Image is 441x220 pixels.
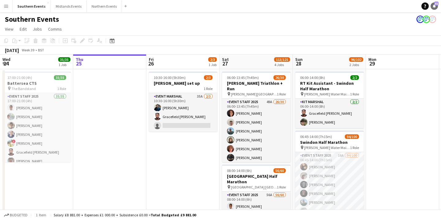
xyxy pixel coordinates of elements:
[350,145,359,150] span: 1 Role
[38,48,44,52] div: BST
[48,26,62,32] span: Comms
[75,60,83,67] span: 25
[273,75,286,80] span: 26/30
[367,60,376,67] span: 29
[154,75,186,80] span: 10:30-16:00 (5h30m)
[431,2,438,10] a: 51
[295,99,364,128] app-card-role: Kit Marshal2/206:00-14:00 (8h)Gracefield [PERSON_NAME][PERSON_NAME]
[149,80,217,86] h3: [PERSON_NAME] set up
[434,2,439,6] span: 51
[2,60,10,67] span: 24
[57,86,66,91] span: 1 Role
[423,16,430,23] app-user-avatar: RunThrough Events
[222,173,291,185] h3: [GEOGRAPHIC_DATA] Half Marathon
[209,62,217,67] div: 1 Job
[345,134,359,139] span: 94/100
[2,72,71,162] app-job-card: 17:00-21:00 (4h)35/35Battersea CTS The Bandstand1 RoleEvent Staff 202535/3517:00-21:00 (4h)[PERSO...
[277,92,286,96] span: 1 Role
[149,93,217,132] app-card-role: Event Marshal35A2/310:30-16:00 (5h30m)[PERSON_NAME]Gracefield [PERSON_NAME]
[274,57,290,62] span: 113/121
[5,47,19,53] div: [DATE]
[349,62,363,67] div: 2 Jobs
[149,72,217,132] app-job-card: 10:30-16:00 (5h30m)2/3[PERSON_NAME] set up1 RoleEvent Marshal35A2/310:30-16:00 (5h30m)[PERSON_NAM...
[20,48,36,52] span: Week 39
[204,86,213,91] span: 1 Role
[295,80,364,91] h3: RT Kit Assistant - Swindon Half Marathon
[58,62,70,67] div: 1 Job
[13,0,51,12] button: Southern Events
[2,25,16,33] a: View
[349,57,363,62] span: 96/102
[34,213,48,217] span: 1 item
[222,57,229,62] span: Sat
[12,140,16,143] span: !
[33,26,42,32] span: Jobs
[294,60,303,67] span: 28
[231,185,277,189] span: [GEOGRAPHIC_DATA] [GEOGRAPHIC_DATA]
[295,57,303,62] span: Sun
[2,57,10,62] span: Wed
[54,213,196,217] div: Salary £8 881.00 + Expenses £1 000.00 + Subsistence £0.00 =
[222,80,291,91] h3: [PERSON_NAME] Triathlon + Run
[151,213,196,217] span: Total Budgeted £9 881.00
[148,60,154,67] span: 26
[208,57,217,62] span: 2/3
[5,15,59,24] h1: Southern Events
[231,92,277,96] span: [PERSON_NAME][GEOGRAPHIC_DATA], [GEOGRAPHIC_DATA], [GEOGRAPHIC_DATA]
[2,80,71,86] h3: Battersea CTS
[204,75,213,80] span: 2/3
[222,72,291,162] app-job-card: 06:00-13:45 (7h45m)26/30[PERSON_NAME] Triathlon + Run [PERSON_NAME][GEOGRAPHIC_DATA], [GEOGRAPHIC...
[274,62,290,67] div: 4 Jobs
[76,57,83,62] span: Thu
[10,213,28,217] span: Budgeted
[295,140,364,145] h3: Swindon Half Marathon
[227,168,252,173] span: 08:00-14:00 (6h)
[277,185,286,189] span: 1 Role
[350,92,359,96] span: 1 Role
[51,0,87,12] button: Midlands Events
[46,25,64,33] a: Comms
[11,86,36,91] span: The Bandstand
[300,134,332,139] span: 06:45-14:00 (7h15m)
[221,60,229,67] span: 27
[304,92,350,96] span: [PERSON_NAME] Water Main Car Park
[227,75,259,80] span: 06:00-13:45 (7h45m)
[429,16,436,23] app-user-avatar: RunThrough Events
[3,212,28,218] button: Budgeted
[368,57,376,62] span: Mon
[273,168,286,173] span: 56/60
[5,26,13,32] span: View
[417,16,424,23] app-user-avatar: RunThrough Events
[17,25,29,33] a: Edit
[350,75,359,80] span: 2/2
[304,145,350,150] span: [PERSON_NAME] Water Main Car Park
[149,57,154,62] span: Fri
[54,75,66,80] span: 35/35
[20,26,27,32] span: Edit
[58,57,70,62] span: 35/35
[30,25,44,33] a: Jobs
[300,75,325,80] span: 06:00-14:00 (8h)
[7,75,32,80] span: 17:00-21:00 (4h)
[87,0,122,12] button: Northern Events
[295,72,364,128] app-job-card: 06:00-14:00 (8h)2/2RT Kit Assistant - Swindon Half Marathon [PERSON_NAME] Water Main Car Park1 Ro...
